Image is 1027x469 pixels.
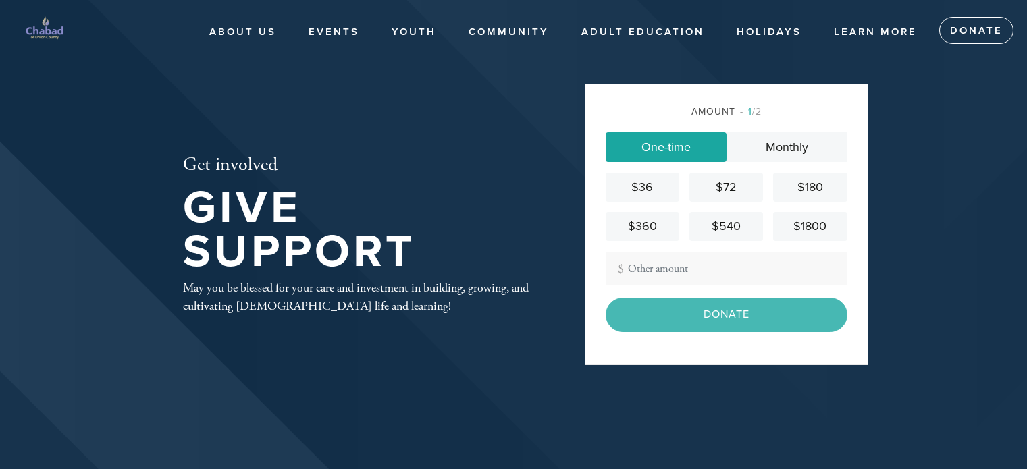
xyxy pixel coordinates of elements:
a: Events [298,20,369,45]
a: Youth [381,20,446,45]
div: $1800 [779,217,841,236]
a: Learn More [824,20,927,45]
span: /2 [740,106,762,117]
a: Community [458,20,559,45]
a: One-time [606,132,727,162]
div: $360 [611,217,674,236]
div: $180 [779,178,841,196]
h2: Get involved [183,154,541,177]
div: $540 [695,217,758,236]
a: $1800 [773,212,847,241]
a: $180 [773,173,847,202]
a: Holidays [727,20,812,45]
a: $360 [606,212,679,241]
a: $540 [689,212,763,241]
h1: Give Support [183,186,541,273]
a: $36 [606,173,679,202]
a: About Us [199,20,286,45]
a: $72 [689,173,763,202]
a: Adult Education [571,20,714,45]
div: May you be blessed for your care and investment in building, growing, and cultivating [DEMOGRAPHI... [183,279,541,315]
img: chabad%20logo%20%283000%20x%203000%20px%29%20%282%29.png [20,7,69,55]
a: Donate [939,17,1013,44]
div: Amount [606,105,847,119]
input: Other amount [606,252,847,285]
span: 1 [748,106,752,117]
div: $36 [611,178,674,196]
a: Monthly [727,132,847,162]
div: $72 [695,178,758,196]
